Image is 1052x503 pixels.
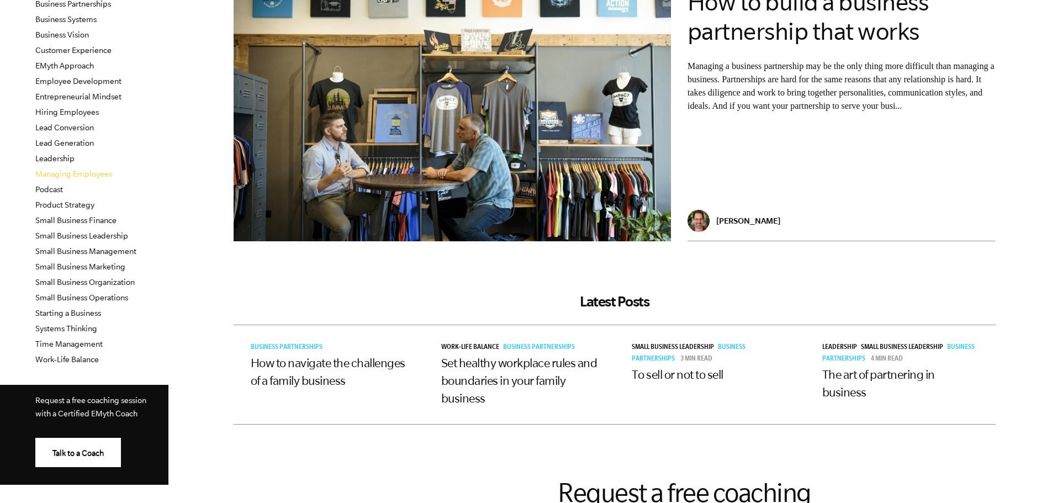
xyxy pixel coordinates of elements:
a: Small Business Management [35,247,136,256]
a: The art of partnering in business [822,368,935,399]
span: Leadership [822,344,857,352]
a: Small Business Leadership [35,231,128,240]
span: Small Business Leadership [632,344,714,352]
a: Small Business Organization [35,278,135,287]
a: Business Partnerships [632,344,746,363]
a: Podcast [35,185,63,194]
a: EMyth Approach [35,61,94,70]
a: Leadership [822,344,861,352]
a: Employee Development [35,77,121,86]
h2: Latest Posts [234,293,996,310]
a: Starting a Business [35,309,101,317]
a: Hiring Employees [35,108,99,117]
p: [PERSON_NAME] [716,216,780,225]
span: Work-Life Balance [441,344,499,352]
a: Business Systems [35,15,97,24]
a: Small Business Leadership [861,344,947,352]
a: Small Business Marketing [35,262,125,271]
p: 3 min read [680,356,712,363]
a: Lead Conversion [35,123,94,132]
a: Work-Life Balance [35,355,99,364]
iframe: Chat Widget [997,450,1052,503]
a: Business Partnerships [822,344,975,363]
a: Managing Employees [35,170,112,178]
a: Customer Experience [35,46,112,55]
a: Leadership [35,154,75,163]
a: Small Business Finance [35,216,117,225]
span: Business Partnerships [503,344,575,352]
a: Business Partnerships [251,344,326,352]
a: Small Business Leadership [632,344,718,352]
a: To sell or not to sell [632,368,723,381]
a: Work-Life Balance [441,344,503,352]
a: Talk to a Coach [35,438,121,467]
a: Small Business Operations [35,293,128,302]
a: Set healthy workplace rules and boundaries in your family business [441,356,598,405]
a: Time Management [35,340,103,348]
span: Talk to a Coach [52,449,104,458]
a: Lead Generation [35,139,94,147]
p: Request a free coaching session with a Certified EMyth Coach [35,394,151,420]
a: Business Partnerships [503,344,579,352]
img: Adam Traub - EMyth [688,210,710,232]
p: 4 min read [871,356,903,363]
p: Managing a business partnership may be the only thing more difficult than managing a business. Pa... [688,60,996,113]
a: Product Strategy [35,200,94,209]
span: Business Partnerships [251,344,323,352]
span: Small Business Leadership [861,344,943,352]
a: How to navigate the challenges of a family business [251,356,405,387]
a: Business Vision [35,30,89,39]
a: Entrepreneurial Mindset [35,92,121,101]
a: Systems Thinking [35,324,97,333]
